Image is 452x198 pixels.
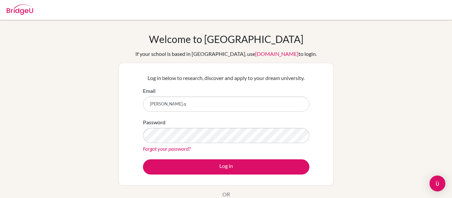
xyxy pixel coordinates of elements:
button: Log in [143,159,309,175]
a: Forgot your password? [143,145,191,152]
label: Email [143,87,156,95]
img: Bridge-U [7,4,33,15]
div: Open Intercom Messenger [429,176,445,191]
p: Log in below to research, discover and apply to your dream university. [143,74,309,82]
a: [DOMAIN_NAME] [255,51,298,57]
h1: Welcome to [GEOGRAPHIC_DATA] [149,33,303,45]
label: Password [143,118,165,126]
div: If your school is based in [GEOGRAPHIC_DATA], use to login. [135,50,317,58]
